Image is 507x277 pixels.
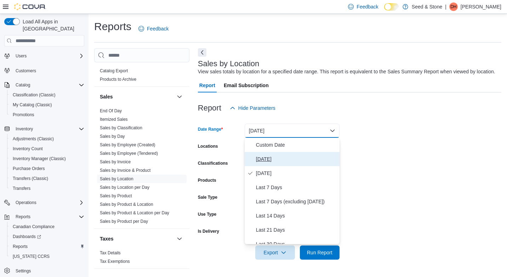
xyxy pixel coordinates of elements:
a: End Of Day [100,108,122,113]
button: Inventory Manager (Classic) [7,154,87,164]
input: Dark Mode [384,3,399,11]
span: Report [199,78,215,92]
span: Promotions [13,112,34,118]
button: Classification (Classic) [7,90,87,100]
span: Feedback [357,3,378,10]
span: Reports [16,214,30,220]
button: Canadian Compliance [7,222,87,232]
a: Settings [13,267,34,275]
span: Adjustments (Classic) [13,136,54,142]
a: Sales by Day [100,134,125,139]
span: Customers [16,68,36,74]
a: Customers [13,67,39,75]
a: Transfers (Classic) [10,174,51,183]
span: Sales by Product per Day [100,219,148,224]
span: Settings [16,268,31,274]
button: Operations [1,198,87,208]
a: Sales by Product [100,193,132,198]
a: Sales by Invoice & Product [100,168,150,173]
a: Sales by Location per Day [100,185,149,190]
button: Adjustments (Classic) [7,134,87,144]
button: Operations [13,198,39,207]
a: Tax Details [100,250,121,255]
span: Sales by Product & Location [100,202,153,207]
span: My Catalog (Classic) [13,102,52,108]
a: Sales by Classification [100,125,142,130]
button: Taxes [175,234,184,243]
span: Reports [10,242,84,251]
h3: Sales [100,93,113,100]
span: Run Report [307,249,332,256]
span: Sales by Day [100,134,125,139]
h3: Taxes [100,235,114,242]
span: Classification (Classic) [10,91,84,99]
button: Customers [1,65,87,75]
a: Sales by Product per Day [100,219,148,224]
button: [US_STATE] CCRS [7,251,87,261]
span: Canadian Compliance [10,222,84,231]
span: Purchase Orders [10,164,84,173]
p: | [445,2,446,11]
span: [DATE] [256,169,337,177]
button: Hide Parameters [227,101,278,115]
a: My Catalog (Classic) [10,101,55,109]
a: Sales by Location [100,176,133,181]
span: [US_STATE] CCRS [13,254,50,259]
span: Classification (Classic) [13,92,56,98]
button: [DATE] [245,124,340,138]
button: Transfers (Classic) [7,174,87,183]
span: Reports [13,244,28,249]
button: Inventory [13,125,36,133]
button: Users [1,51,87,61]
span: Tax Details [100,250,121,256]
span: Adjustments (Classic) [10,135,84,143]
span: Inventory Manager (Classic) [10,154,84,163]
img: Cova [14,3,46,10]
a: Sales by Employee (Created) [100,142,155,147]
span: Export [260,245,291,260]
span: Last 14 Days [256,211,337,220]
span: Feedback [147,25,169,32]
button: Settings [1,266,87,276]
span: Canadian Compliance [13,224,55,230]
span: Transfers (Classic) [13,176,48,181]
a: Canadian Compliance [10,222,57,231]
span: Inventory [13,125,84,133]
span: Tax Exemptions [100,259,130,264]
a: Itemized Sales [100,117,128,122]
span: My Catalog (Classic) [10,101,84,109]
span: Settings [13,266,84,275]
span: Sales by Employee (Created) [100,142,155,148]
span: Inventory Manager (Classic) [13,156,66,162]
div: Sales [94,107,189,228]
span: Inventory Count [10,145,84,153]
button: Promotions [7,110,87,120]
span: Sales by Location per Day [100,185,149,190]
a: Sales by Invoice [100,159,131,164]
span: Sales by Employee (Tendered) [100,151,158,156]
label: Is Delivery [198,228,219,234]
a: Classification (Classic) [10,91,58,99]
div: Products [94,67,189,86]
span: DH [450,2,456,11]
span: Transfers (Classic) [10,174,84,183]
a: Sales by Product & Location [100,202,153,207]
span: Itemized Sales [100,117,128,122]
span: Users [16,53,27,59]
a: Feedback [136,22,171,36]
h1: Reports [94,19,131,34]
span: Dashboards [13,234,41,239]
span: Catalog Export [100,68,128,74]
a: Transfers [10,184,33,193]
span: Inventory Count [13,146,43,152]
button: Export [255,245,295,260]
span: Last 7 Days [256,183,337,192]
div: Doug Hart [449,2,458,11]
span: Products to Archive [100,77,136,82]
a: Purchase Orders [10,164,48,173]
span: Sales by Product & Location per Day [100,210,169,216]
span: Purchase Orders [13,166,45,171]
span: Sales by Location [100,176,133,182]
h3: Sales by Location [198,60,260,68]
button: Taxes [100,235,174,242]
